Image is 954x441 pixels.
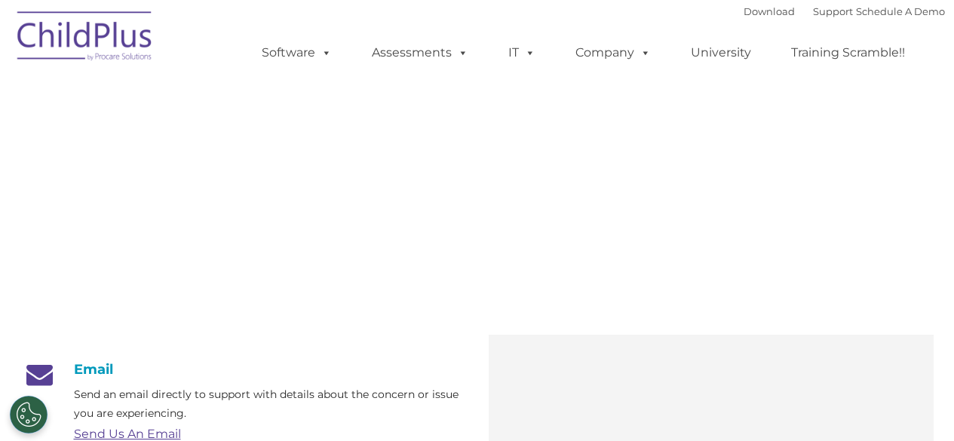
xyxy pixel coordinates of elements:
[744,5,795,17] a: Download
[676,38,766,68] a: University
[74,385,466,423] p: Send an email directly to support with details about the concern or issue you are experiencing.
[74,427,181,441] a: Send Us An Email
[247,38,347,68] a: Software
[856,5,945,17] a: Schedule A Demo
[21,361,466,378] h4: Email
[10,396,48,433] button: Cookies Settings
[813,5,853,17] a: Support
[560,38,666,68] a: Company
[776,38,920,68] a: Training Scramble!!
[357,38,483,68] a: Assessments
[744,5,945,17] font: |
[10,1,161,76] img: ChildPlus by Procare Solutions
[493,38,551,68] a: IT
